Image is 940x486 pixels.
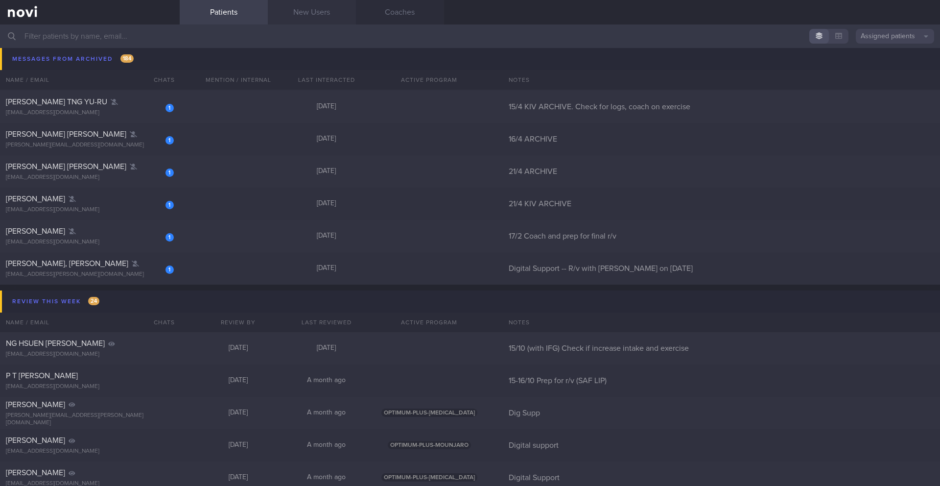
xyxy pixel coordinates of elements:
[6,340,105,347] span: NG HSUEN [PERSON_NAME]
[6,239,174,246] div: [EMAIL_ADDRESS][DOMAIN_NAME]
[165,72,174,80] div: 1
[503,134,940,144] div: 16/4 ARCHIVE
[503,473,940,483] div: Digital Support
[503,199,940,209] div: 21/4 KIV ARCHIVE
[282,409,371,417] div: A month ago
[6,448,174,455] div: [EMAIL_ADDRESS][DOMAIN_NAME]
[282,313,371,332] div: Last Reviewed
[503,313,940,332] div: Notes
[503,376,940,386] div: 15-16/10 Prep for r/v (SAF LIP)
[6,469,65,477] span: [PERSON_NAME]
[165,136,174,145] div: 1
[6,227,65,235] span: [PERSON_NAME]
[194,441,282,450] div: [DATE]
[141,313,180,332] div: Chats
[88,297,99,305] span: 24
[282,135,371,144] div: [DATE]
[6,109,174,117] div: [EMAIL_ADDRESS][DOMAIN_NAME]
[282,199,371,208] div: [DATE]
[6,351,174,358] div: [EMAIL_ADDRESS][DOMAIN_NAME]
[165,233,174,242] div: 1
[282,102,371,111] div: [DATE]
[194,313,282,332] div: Review By
[282,167,371,176] div: [DATE]
[282,441,371,450] div: A month ago
[165,266,174,274] div: 1
[194,376,282,385] div: [DATE]
[6,412,174,427] div: [PERSON_NAME][EMAIL_ADDRESS][PERSON_NAME][DOMAIN_NAME]
[282,264,371,273] div: [DATE]
[282,344,371,353] div: [DATE]
[165,201,174,209] div: 1
[6,45,174,52] div: [EMAIL_ADDRESS][DOMAIN_NAME]
[194,344,282,353] div: [DATE]
[503,167,940,176] div: 21/4 ARCHIVE
[6,77,174,84] div: [EMAIL_ADDRESS][DOMAIN_NAME]
[282,473,371,482] div: A month ago
[282,376,371,385] div: A month ago
[503,343,940,353] div: 15/10 (with IFG) Check if increase intake and exercise
[6,206,174,214] div: [EMAIL_ADDRESS][DOMAIN_NAME]
[6,195,65,203] span: [PERSON_NAME]
[282,232,371,241] div: [DATE]
[503,70,940,79] div: 15/4 KIV ARCHIVE
[282,70,371,79] div: [DATE]
[6,437,65,444] span: [PERSON_NAME]
[194,409,282,417] div: [DATE]
[10,295,102,308] div: Review this week
[6,66,126,73] span: [PERSON_NAME] [PERSON_NAME]
[388,441,471,449] span: OPTIMUM-PLUS-MOUNJARO
[503,102,940,112] div: 15/4 KIV ARCHIVE. Check for logs, coach on exercise
[856,29,934,44] button: Assigned patients
[6,271,174,278] div: [EMAIL_ADDRESS][PERSON_NAME][DOMAIN_NAME]
[6,401,65,409] span: [PERSON_NAME]
[6,372,78,380] span: P T [PERSON_NAME]
[503,231,940,241] div: 17/2 Coach and prep for final r/v
[6,130,126,138] span: [PERSON_NAME] [PERSON_NAME]
[6,174,174,181] div: [EMAIL_ADDRESS][DOMAIN_NAME]
[503,408,940,418] div: Dig Supp
[194,473,282,482] div: [DATE]
[6,98,107,106] span: [PERSON_NAME] TNG YU-RU
[503,440,940,450] div: Digital support
[381,473,477,482] span: OPTIMUM-PLUS-[MEDICAL_DATA]
[371,313,488,332] div: Active Program
[165,169,174,177] div: 1
[6,142,174,149] div: [PERSON_NAME][EMAIL_ADDRESS][DOMAIN_NAME]
[6,163,126,170] span: [PERSON_NAME] [PERSON_NAME]
[381,409,477,417] span: OPTIMUM-PLUS-[MEDICAL_DATA]
[6,260,128,267] span: [PERSON_NAME], [PERSON_NAME]
[503,264,940,273] div: Digital Support -- R/v with [PERSON_NAME] on [DATE]
[165,104,174,112] div: 1
[6,383,174,390] div: [EMAIL_ADDRESS][DOMAIN_NAME]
